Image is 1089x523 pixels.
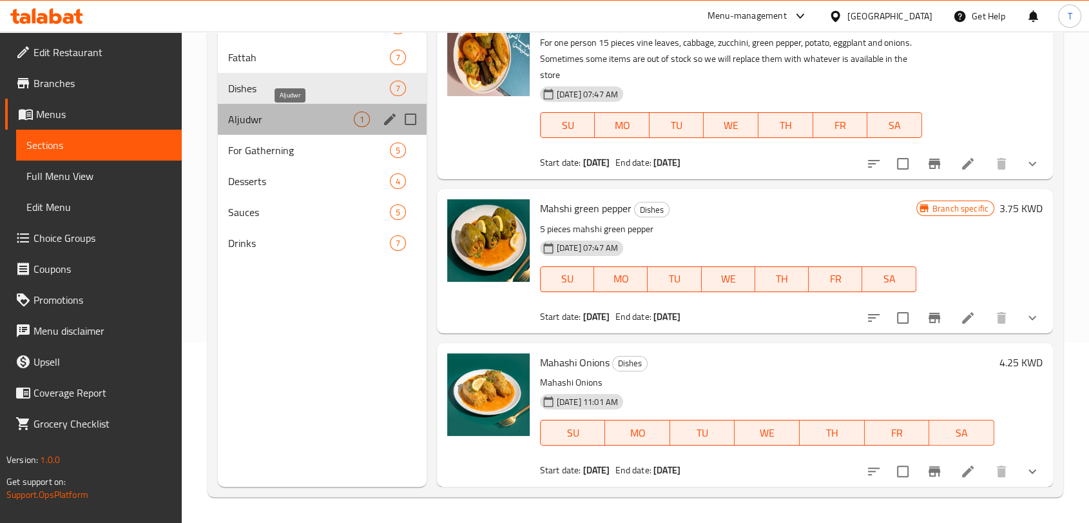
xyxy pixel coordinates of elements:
button: delete [986,148,1017,179]
span: Get support on: [6,473,66,490]
a: Grocery Checklist [5,408,182,439]
a: Promotions [5,284,182,315]
span: 7 [390,237,405,250]
button: TU [648,266,701,292]
span: Mahshi green pepper [540,199,631,218]
a: Coupons [5,253,182,284]
span: Choice Groups [34,230,171,246]
button: SU [540,420,606,446]
span: Version: [6,451,38,468]
span: WE [740,424,795,442]
b: [DATE] [653,154,680,171]
button: SU [540,112,595,138]
span: For Gatherning [228,143,390,158]
button: FR [813,112,868,138]
span: SU [546,424,601,442]
a: Full Menu View [16,161,182,192]
span: [DATE] 07:47 AM [552,242,623,254]
div: Dishes [634,202,670,217]
svg: Show Choices [1025,310,1040,326]
span: TU [655,116,699,135]
button: sort-choices [858,302,889,333]
button: WE [704,112,758,138]
span: TH [805,424,860,442]
span: Edit Restaurant [34,44,171,60]
span: Coupons [34,261,171,277]
button: WE [735,420,800,446]
span: Upsell [34,354,171,370]
span: 7 [390,83,405,95]
div: Drinks7 [218,228,427,259]
button: SA [867,112,922,138]
button: sort-choices [858,456,889,487]
button: sort-choices [858,148,889,179]
img: Mahshi green pepper [447,199,530,282]
span: SA [934,424,989,442]
span: 1 [354,113,369,126]
span: WE [707,270,750,288]
div: items [390,81,406,96]
span: TU [675,424,730,442]
a: Edit menu item [960,464,976,479]
button: TH [758,112,813,138]
a: Menu disclaimer [5,315,182,346]
span: 5 [390,206,405,219]
button: MO [595,112,650,138]
a: Edit Restaurant [5,37,182,68]
span: Menu disclaimer [34,323,171,339]
svg: Show Choices [1025,464,1040,479]
b: [DATE] [653,462,680,479]
button: Branch-specific-item [919,302,950,333]
p: For one person 15 pieces vine leaves, cabbage, zucchini, green pepper, potato, eggplant and onion... [540,35,922,83]
div: items [390,204,406,220]
button: show more [1017,148,1048,179]
span: TH [764,116,808,135]
span: Select to update [889,150,916,177]
span: MO [610,424,665,442]
button: delete [986,302,1017,333]
div: For Gatherning5 [218,135,427,166]
span: Dishes [635,202,669,217]
a: Branches [5,68,182,99]
a: Choice Groups [5,222,182,253]
span: Dishes [228,81,390,96]
span: Edit Menu [26,199,171,215]
span: Mahashi Onions [540,353,610,372]
span: MO [600,116,644,135]
span: FR [814,270,857,288]
svg: Show Choices [1025,156,1040,172]
button: delete [986,456,1017,487]
img: Mahashi Onions [447,353,530,436]
span: Sauces [228,204,390,220]
a: Edit menu item [960,156,976,172]
button: FR [865,420,930,446]
span: T [1067,9,1072,23]
a: Edit Menu [16,192,182,222]
span: Coverage Report [34,385,171,400]
span: 7 [390,52,405,64]
a: Coverage Report [5,377,182,408]
span: End date: [615,154,651,171]
nav: Menu sections [218,6,427,264]
button: FR [809,266,862,292]
span: Menus [36,106,171,122]
p: 5 pieces mahshi green pepper [540,221,916,237]
span: [DATE] 07:47 AM [552,88,623,101]
button: Branch-specific-item [919,148,950,179]
p: Mahashi Onions [540,375,994,391]
button: show more [1017,456,1048,487]
span: SA [872,116,917,135]
span: FR [870,424,925,442]
button: SA [929,420,994,446]
button: TH [800,420,865,446]
a: Menus [5,99,182,130]
span: Promotions [34,292,171,308]
b: [DATE] [653,308,680,325]
span: WE [709,116,753,135]
div: items [390,143,406,158]
div: Menu-management [708,8,787,24]
button: TU [670,420,735,446]
img: Mahshi Mix [447,14,530,96]
div: Sauces5 [218,197,427,228]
